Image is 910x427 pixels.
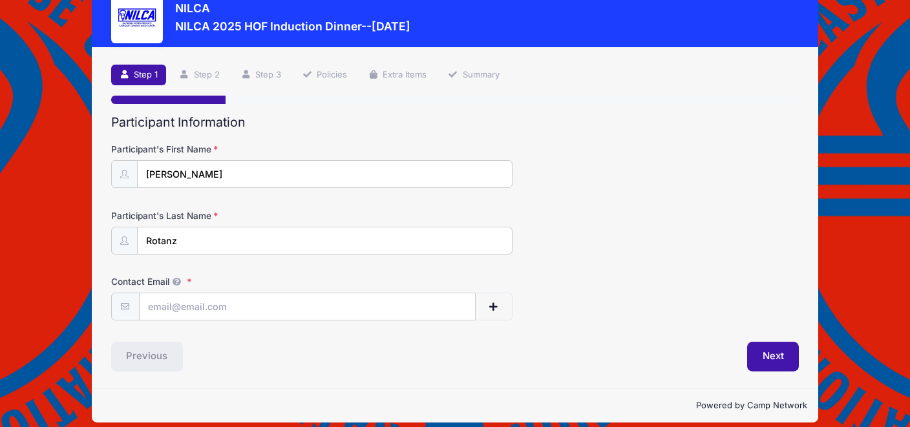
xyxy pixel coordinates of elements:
label: Contact Email [111,275,341,288]
a: Policies [293,65,355,86]
a: Step 2 [171,65,228,86]
p: Powered by Camp Network [103,399,808,412]
button: Next [747,342,799,371]
h3: NILCA [175,1,410,15]
label: Participant's First Name [111,143,341,156]
a: Summary [439,65,508,86]
a: Step 1 [111,65,167,86]
h3: NILCA 2025 HOF Induction Dinner--[DATE] [175,19,410,33]
input: Participant's First Name [137,160,513,188]
input: email@email.com [139,293,476,320]
a: Extra Items [360,65,436,86]
a: Step 3 [232,65,290,86]
h2: Participant Information [111,115,799,130]
input: Participant's Last Name [137,227,513,255]
label: Participant's Last Name [111,209,341,222]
